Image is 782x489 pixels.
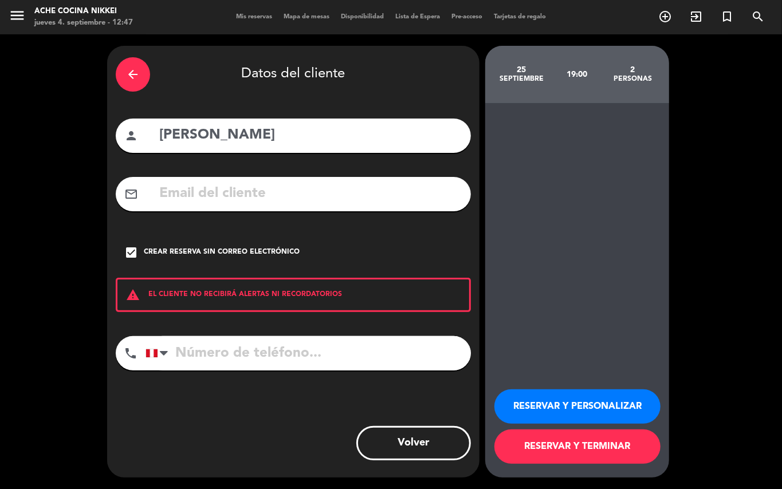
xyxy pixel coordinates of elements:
div: septiembre [494,74,549,84]
div: 2 [605,65,661,74]
input: Nombre del cliente [158,124,462,147]
div: Ache Cocina Nikkei [34,6,133,17]
span: Tarjetas de regalo [488,14,552,20]
i: arrow_back [126,68,140,81]
input: Número de teléfono... [146,336,471,370]
i: phone [124,346,137,360]
i: turned_in_not [720,10,734,23]
div: 25 [494,65,549,74]
button: menu [9,7,26,28]
button: Volver [356,426,471,460]
div: Peru (Perú): +51 [146,337,172,370]
span: Mis reservas [230,14,278,20]
input: Email del cliente [158,182,462,206]
span: Mapa de mesas [278,14,335,20]
div: personas [605,74,661,84]
div: Crear reserva sin correo electrónico [144,247,300,258]
i: search [751,10,765,23]
button: RESERVAR Y PERSONALIZAR [494,389,661,424]
span: Disponibilidad [335,14,390,20]
i: exit_to_app [689,10,703,23]
div: 19:00 [549,54,605,94]
span: Pre-acceso [446,14,488,20]
i: menu [9,7,26,24]
div: Datos del cliente [116,54,471,94]
div: jueves 4. septiembre - 12:47 [34,17,133,29]
i: add_circle_outline [658,10,672,23]
i: check_box [124,246,138,259]
i: warning [117,288,148,302]
span: Lista de Espera [390,14,446,20]
div: EL CLIENTE NO RECIBIRÁ ALERTAS NI RECORDATORIOS [116,278,471,312]
i: mail_outline [124,187,138,201]
i: person [124,129,138,143]
button: RESERVAR Y TERMINAR [494,429,661,464]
